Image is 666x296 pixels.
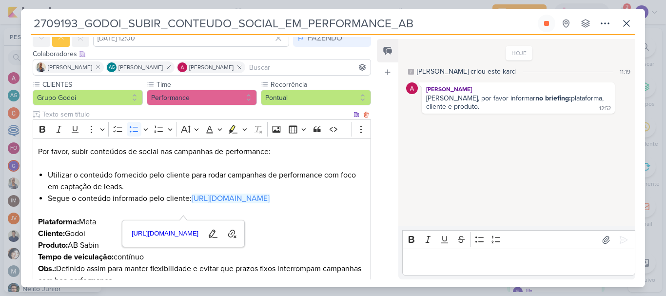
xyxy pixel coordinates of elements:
[38,217,79,227] strong: Plataforma:
[620,67,630,76] div: 11:19
[31,15,536,32] input: Kard Sem Título
[38,229,65,238] strong: Cliente:
[38,252,114,262] strong: Tempo de veiculação:
[38,239,366,263] p: AB Sabin contínuo
[424,84,613,94] div: [PERSON_NAME]
[247,61,369,73] input: Buscar
[38,216,366,239] p: Meta Godoi
[41,79,143,90] label: CLIENTES
[48,169,366,193] li: Utilizar o conteúdo fornecido pelo cliente para rodar campanhas de performance com foco em captaç...
[38,146,366,169] p: Por favor, subir conteúdos de social nas campanhas de performance:
[109,65,115,70] p: AG
[261,90,371,105] button: Pontual
[128,226,202,241] a: [URL][DOMAIN_NAME]
[36,62,46,72] img: Iara Santos
[129,228,202,239] span: [URL][DOMAIN_NAME]
[156,79,257,90] label: Time
[48,63,92,72] span: [PERSON_NAME]
[33,49,371,59] div: Colaboradores
[535,94,571,102] strong: no briefing:
[543,20,550,27] div: Parar relógio
[402,230,635,249] div: Editor toolbar
[426,94,606,111] div: [PERSON_NAME], por favor informar plataforma, cliente e produto.
[107,62,117,72] div: Aline Gimenez Graciano
[33,90,143,105] button: Grupo Godoi
[38,264,56,274] strong: Obs.:
[40,109,352,119] input: Texto sem título
[93,29,289,47] input: Select a date
[308,32,342,44] div: FAZENDO
[406,82,418,94] img: Alessandra Gomes
[189,63,234,72] span: [PERSON_NAME]
[192,194,270,203] a: [URL][DOMAIN_NAME]
[270,79,371,90] label: Recorrência
[402,249,635,276] div: Editor editing area: main
[293,29,371,47] button: FAZENDO
[177,62,187,72] img: Alessandra Gomes
[599,105,611,113] div: 12:52
[118,63,163,72] span: [PERSON_NAME]
[33,119,371,138] div: Editor toolbar
[48,193,366,216] li: Segue o conteúdo informado pelo cliente:
[417,66,516,77] div: [PERSON_NAME] criou este kard
[38,240,68,250] strong: Produto:
[147,90,257,105] button: Performance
